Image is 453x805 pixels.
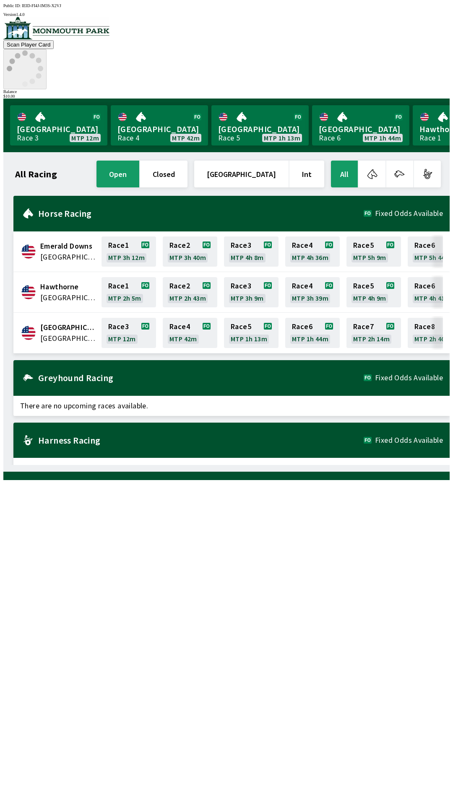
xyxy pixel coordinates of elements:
span: Race 1 [108,242,129,249]
span: Race 6 [414,283,435,289]
button: All [331,161,358,187]
a: Race3MTP 12m [102,318,156,348]
span: MTP 2h 40m [414,335,451,342]
span: [GEOGRAPHIC_DATA] [117,124,201,135]
span: Monmouth Park [40,322,96,333]
span: MTP 3h 9m [231,295,264,301]
a: [GEOGRAPHIC_DATA]Race 4MTP 42m [111,105,208,145]
span: MTP 2h 43m [169,295,206,301]
span: There are no upcoming races available. [13,458,450,478]
span: Race 4 [292,283,312,289]
a: Race2MTP 3h 40m [163,236,217,267]
span: MTP 2h 5m [108,295,141,301]
div: Public ID: [3,3,450,8]
div: Race 5 [218,135,240,141]
a: Race5MTP 4h 9m [346,277,401,307]
span: MTP 1h 13m [231,335,267,342]
span: There are no upcoming races available. [13,396,450,416]
span: Race 6 [414,242,435,249]
span: MTP 3h 40m [169,254,206,261]
h2: Harness Racing [38,437,364,444]
span: Race 3 [231,283,251,289]
span: MTP 12m [108,335,136,342]
span: MTP 5h 9m [353,254,386,261]
span: MTP 3h 39m [292,295,328,301]
a: Race3MTP 4h 8m [224,236,279,267]
span: Race 5 [353,242,374,249]
button: Int [289,161,324,187]
span: Race 4 [169,323,190,330]
a: Race6MTP 1h 44m [285,318,340,348]
div: $ 10.00 [3,94,450,99]
div: Version 1.4.0 [3,12,450,17]
h1: All Racing [15,171,57,177]
div: Race 4 [117,135,139,141]
span: United States [40,292,96,303]
span: Race 3 [108,323,129,330]
a: Race4MTP 42m [163,318,217,348]
span: Fixed Odds Available [375,210,443,217]
span: MTP 3h 12m [108,254,145,261]
span: Race 7 [353,323,374,330]
a: [GEOGRAPHIC_DATA]Race 5MTP 1h 13m [211,105,309,145]
span: MTP 4h 36m [292,254,328,261]
span: Race 5 [353,283,374,289]
span: Race 5 [231,323,251,330]
span: [GEOGRAPHIC_DATA] [218,124,302,135]
a: Race2MTP 2h 43m [163,277,217,307]
button: [GEOGRAPHIC_DATA] [194,161,289,187]
div: Balance [3,89,450,94]
a: Race7MTP 2h 14m [346,318,401,348]
a: [GEOGRAPHIC_DATA]Race 6MTP 1h 44m [312,105,409,145]
span: Hawthorne [40,281,96,292]
span: MTP 42m [169,335,197,342]
div: Race 3 [17,135,39,141]
h2: Horse Racing [38,210,364,217]
span: MTP 12m [71,135,99,141]
span: MTP 42m [172,135,200,141]
span: United States [40,333,96,344]
div: Race 6 [319,135,341,141]
span: Emerald Downs [40,241,96,252]
span: MTP 5h 44m [414,254,451,261]
span: Race 8 [414,323,435,330]
span: Race 6 [292,323,312,330]
a: Race5MTP 5h 9m [346,236,401,267]
a: [GEOGRAPHIC_DATA]Race 3MTP 12m [10,105,107,145]
span: MTP 2h 14m [353,335,390,342]
a: Race1MTP 3h 12m [102,236,156,267]
span: [GEOGRAPHIC_DATA] [319,124,403,135]
a: Race4MTP 4h 36m [285,236,340,267]
span: MTP 1h 44m [364,135,401,141]
span: Race 3 [231,242,251,249]
a: Race4MTP 3h 39m [285,277,340,307]
span: Fixed Odds Available [375,437,443,444]
span: United States [40,252,96,262]
a: Race3MTP 3h 9m [224,277,279,307]
button: Scan Player Card [3,40,54,49]
span: MTP 4h 8m [231,254,264,261]
div: Race 1 [419,135,441,141]
span: MTP 4h 9m [353,295,386,301]
span: Fixed Odds Available [375,374,443,381]
span: MTP 1h 44m [292,335,328,342]
span: Race 1 [108,283,129,289]
h2: Greyhound Racing [38,374,364,381]
a: Race1MTP 2h 5m [102,277,156,307]
img: venue logo [3,17,109,39]
span: Race 4 [292,242,312,249]
button: closed [140,161,187,187]
button: open [96,161,139,187]
span: [GEOGRAPHIC_DATA] [17,124,101,135]
span: MTP 1h 13m [264,135,300,141]
span: IEID-FI4J-IM3S-X2VJ [22,3,61,8]
span: Race 2 [169,283,190,289]
a: Race5MTP 1h 13m [224,318,279,348]
span: Race 2 [169,242,190,249]
span: MTP 4h 41m [414,295,451,301]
